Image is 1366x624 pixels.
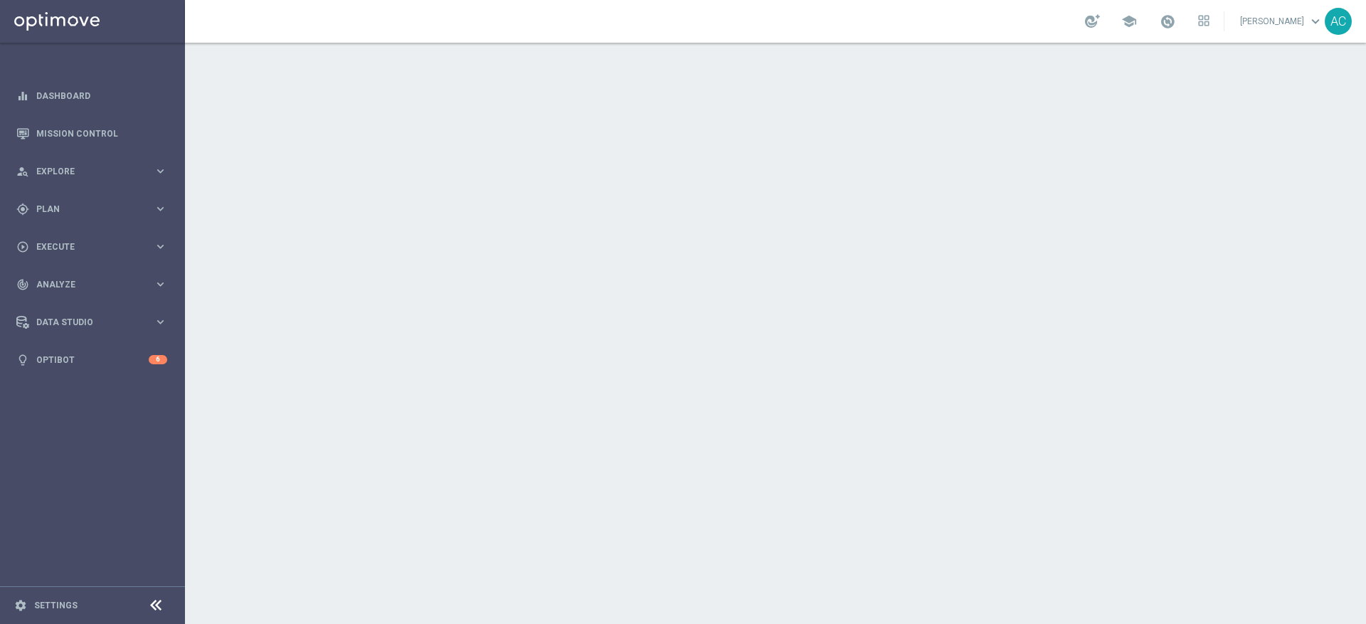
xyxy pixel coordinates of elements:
[16,90,168,102] button: equalizer Dashboard
[16,241,168,253] button: play_circle_outline Execute keyboard_arrow_right
[16,203,29,216] i: gps_fixed
[154,202,167,216] i: keyboard_arrow_right
[16,203,168,215] button: gps_fixed Plan keyboard_arrow_right
[36,341,149,379] a: Optibot
[36,280,154,289] span: Analyze
[36,77,167,115] a: Dashboard
[154,164,167,178] i: keyboard_arrow_right
[16,278,29,291] i: track_changes
[16,115,167,152] div: Mission Control
[1239,11,1325,32] a: [PERSON_NAME]keyboard_arrow_down
[16,278,154,291] div: Analyze
[16,354,168,366] button: lightbulb Optibot 6
[154,277,167,291] i: keyboard_arrow_right
[36,167,154,176] span: Explore
[16,166,168,177] button: person_search Explore keyboard_arrow_right
[16,165,154,178] div: Explore
[16,77,167,115] div: Dashboard
[16,316,154,329] div: Data Studio
[14,599,27,612] i: settings
[36,243,154,251] span: Execute
[16,128,168,139] button: Mission Control
[16,341,167,379] div: Optibot
[1121,14,1137,29] span: school
[36,115,167,152] a: Mission Control
[154,240,167,253] i: keyboard_arrow_right
[16,279,168,290] button: track_changes Analyze keyboard_arrow_right
[16,240,154,253] div: Execute
[36,318,154,327] span: Data Studio
[16,90,29,102] i: equalizer
[34,601,78,610] a: Settings
[149,355,167,364] div: 6
[1325,8,1352,35] div: AC
[16,317,168,328] button: Data Studio keyboard_arrow_right
[16,354,29,366] i: lightbulb
[16,165,29,178] i: person_search
[16,203,154,216] div: Plan
[154,315,167,329] i: keyboard_arrow_right
[1308,14,1323,29] span: keyboard_arrow_down
[36,205,154,213] span: Plan
[16,240,29,253] i: play_circle_outline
